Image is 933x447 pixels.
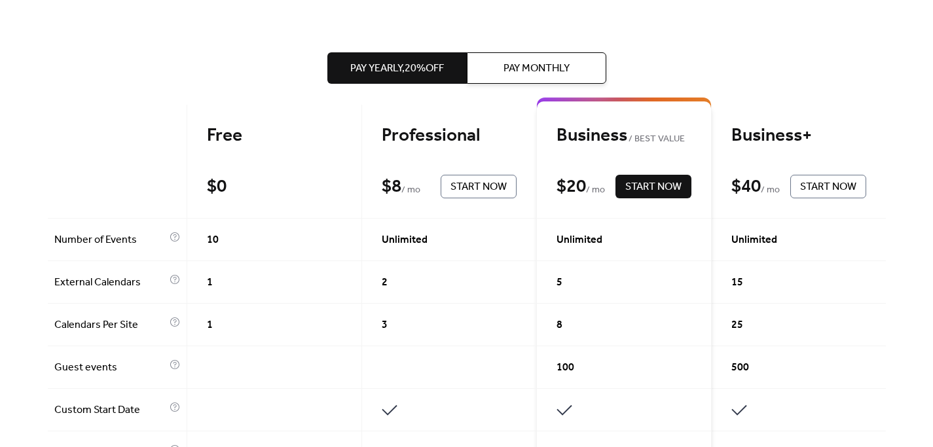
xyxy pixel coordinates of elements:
[557,175,586,198] div: $ 20
[441,175,517,198] button: Start Now
[731,317,743,333] span: 25
[731,124,866,147] div: Business+
[382,317,388,333] span: 3
[467,52,606,84] button: Pay Monthly
[731,175,761,198] div: $ 40
[731,275,743,291] span: 15
[557,124,691,147] div: Business
[207,124,342,147] div: Free
[54,360,166,376] span: Guest events
[557,275,562,291] span: 5
[615,175,691,198] button: Start Now
[207,232,219,248] span: 10
[207,175,227,198] div: $ 0
[557,317,562,333] span: 8
[503,61,570,77] span: Pay Monthly
[625,179,682,195] span: Start Now
[54,232,166,248] span: Number of Events
[731,232,777,248] span: Unlimited
[382,275,388,291] span: 2
[54,317,166,333] span: Calendars Per Site
[800,179,856,195] span: Start Now
[627,132,686,147] span: BEST VALUE
[350,61,444,77] span: Pay Yearly, 20% off
[401,183,420,198] span: / mo
[450,179,507,195] span: Start Now
[54,275,166,291] span: External Calendars
[761,183,780,198] span: / mo
[327,52,467,84] button: Pay Yearly,20%off
[586,183,605,198] span: / mo
[382,232,428,248] span: Unlimited
[382,175,401,198] div: $ 8
[790,175,866,198] button: Start Now
[54,402,166,418] span: Custom Start Date
[731,360,749,376] span: 500
[382,124,517,147] div: Professional
[557,232,602,248] span: Unlimited
[557,360,574,376] span: 100
[207,275,213,291] span: 1
[207,317,213,333] span: 1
